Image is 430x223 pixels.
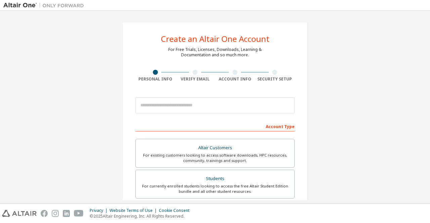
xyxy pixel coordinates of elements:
[63,210,70,217] img: linkedin.svg
[90,208,110,213] div: Privacy
[140,143,290,153] div: Altair Customers
[168,47,262,58] div: For Free Trials, Licenses, Downloads, Learning & Documentation and so much more.
[175,76,215,82] div: Verify Email
[110,208,159,213] div: Website Terms of Use
[135,121,295,131] div: Account Type
[2,210,37,217] img: altair_logo.svg
[140,174,290,183] div: Students
[41,210,48,217] img: facebook.svg
[52,210,59,217] img: instagram.svg
[159,208,193,213] div: Cookie Consent
[3,2,87,9] img: Altair One
[140,153,290,163] div: For existing customers looking to access software downloads, HPC resources, community, trainings ...
[140,183,290,194] div: For currently enrolled students looking to access the free Altair Student Edition bundle and all ...
[90,213,193,219] p: © 2025 Altair Engineering, Inc. All Rights Reserved.
[135,76,175,82] div: Personal Info
[255,76,295,82] div: Security Setup
[215,76,255,82] div: Account Info
[74,210,84,217] img: youtube.svg
[161,35,269,43] div: Create an Altair One Account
